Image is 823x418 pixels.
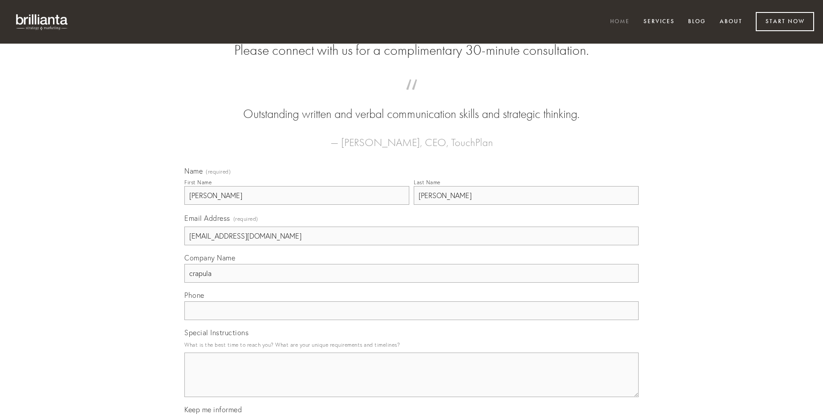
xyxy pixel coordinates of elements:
[714,15,748,29] a: About
[184,291,204,300] span: Phone
[184,253,235,262] span: Company Name
[184,339,639,351] p: What is the best time to reach you? What are your unique requirements and timelines?
[9,9,76,35] img: brillianta - research, strategy, marketing
[206,169,231,175] span: (required)
[184,214,230,223] span: Email Address
[756,12,814,31] a: Start Now
[199,88,624,106] span: “
[604,15,636,29] a: Home
[184,405,242,414] span: Keep me informed
[199,123,624,151] figcaption: — [PERSON_NAME], CEO, TouchPlan
[184,179,212,186] div: First Name
[199,88,624,123] blockquote: Outstanding written and verbal communication skills and strategic thinking.
[184,42,639,59] h2: Please connect with us for a complimentary 30-minute consultation.
[184,328,249,337] span: Special Instructions
[638,15,680,29] a: Services
[184,166,203,175] span: Name
[682,15,712,29] a: Blog
[233,213,258,225] span: (required)
[414,179,440,186] div: Last Name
